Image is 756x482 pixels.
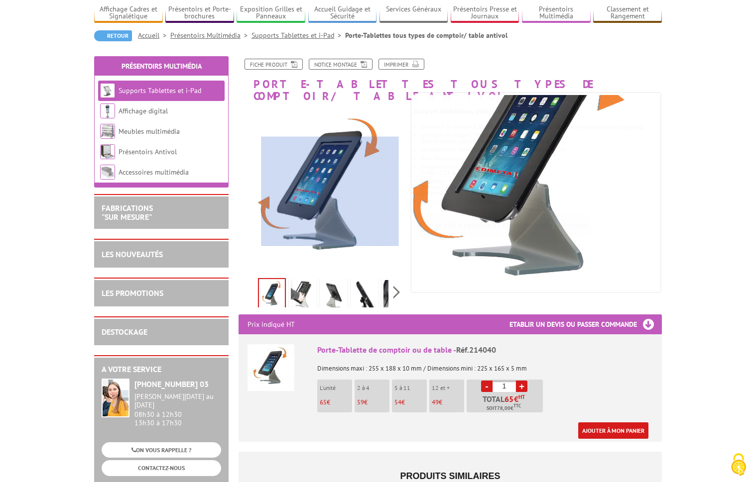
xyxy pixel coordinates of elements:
[237,5,305,21] a: Exposition Grilles et Panneaux
[102,249,163,259] a: LES NOUVEAUTÉS
[378,59,424,70] a: Imprimer
[394,385,427,391] p: 5 à 11
[432,399,464,406] p: €
[291,280,315,311] img: 214040_porte-tablette_de_comptoir_ou_de_table_ouverture__1_.jpg
[252,31,345,40] a: Supports Tablettes et i-Pad
[400,471,500,481] span: Produits similaires
[392,284,401,300] span: Next
[317,344,653,356] div: Porte-Tablette de comptoir ou de table -
[308,5,377,21] a: Accueil Guidage et Sécurité
[134,392,221,427] div: 08h30 à 12h30 13h30 à 17h30
[102,288,163,298] a: LES PROMOTIONS
[119,168,189,177] a: Accessoires multimédia
[100,103,115,118] img: Affichage digital
[394,398,401,406] span: 54
[481,381,493,392] a: -
[259,279,285,310] img: supports_tablettes_214040_fleche.jpg
[394,399,427,406] p: €
[451,5,519,21] a: Présentoirs Presse et Journaux
[102,379,129,417] img: widget-service.jpg
[593,5,662,21] a: Classement et Rangement
[134,379,209,389] strong: [PHONE_NUMBER] 03
[320,398,327,406] span: 65
[119,106,168,115] a: Affichage digital
[138,31,170,40] a: Accueil
[518,393,525,400] sup: HT
[322,280,346,311] img: 214040_porte-tablette_de_comptoir_ou_de_table_ouverture__2_.jpg
[100,165,115,180] img: Accessoires multimédia
[522,5,591,21] a: Présentoirs Multimédia
[432,385,464,391] p: 12 et +
[320,399,352,406] p: €
[134,392,221,409] div: [PERSON_NAME][DATE] au [DATE]
[357,385,389,391] p: 2 à 4
[165,5,234,21] a: Présentoirs et Porte-brochures
[497,404,510,412] span: 78,00
[357,399,389,406] p: €
[102,203,153,222] a: FABRICATIONS"Sur Mesure"
[432,398,439,406] span: 49
[357,398,364,406] span: 59
[102,365,221,374] h2: A votre service
[469,395,543,412] p: Total
[345,30,507,40] li: Porte-Tablettes tous types de comptoir/ table antivol
[94,30,132,41] a: Retour
[119,147,177,156] a: Présentoirs Antivol
[119,127,180,136] a: Meubles multimédia
[248,344,294,391] img: Porte-Tablette de comptoir ou de table
[100,144,115,159] img: Présentoirs Antivol
[317,358,653,372] p: Dimensions maxi : 255 x 188 x 10 mm / Dimensions mini : 225 x 165 x 5 mm
[245,59,303,70] a: Fiche produit
[231,59,669,102] h1: Porte-Tablettes tous types de comptoir/ table antivol
[373,21,672,320] img: supports_tablettes_214040_fleche.jpg
[504,395,514,403] span: 65
[248,314,295,334] p: Prix indiqué HT
[353,280,377,311] img: 214040_porte-tablette_de_comptoir_ou_de_table_cote.jpg
[509,314,662,334] h3: Etablir un devis ou passer commande
[578,422,648,439] a: Ajouter à mon panier
[102,442,221,458] a: ON VOUS RAPPELLE ?
[119,86,201,95] a: Supports Tablettes et i-Pad
[456,345,496,355] span: Réf.214040
[122,62,202,71] a: Présentoirs Multimédia
[514,395,518,403] span: €
[513,403,521,408] sup: TTC
[102,460,221,476] a: CONTACTEZ-NOUS
[721,448,756,482] button: Cookies (fenêtre modale)
[516,381,527,392] a: +
[170,31,252,40] a: Présentoirs Multimédia
[487,404,521,412] span: Soit €
[100,124,115,139] img: Meubles multimédia
[94,5,163,21] a: Affichage Cadres et Signalétique
[726,452,751,477] img: Cookies (fenêtre modale)
[309,59,373,70] a: Notice Montage
[320,385,352,391] p: L'unité
[383,280,407,311] img: 214040_porte-tablette_de_comptoir.jpg
[102,327,147,337] a: DESTOCKAGE
[379,5,448,21] a: Services Généraux
[100,83,115,98] img: Supports Tablettes et i-Pad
